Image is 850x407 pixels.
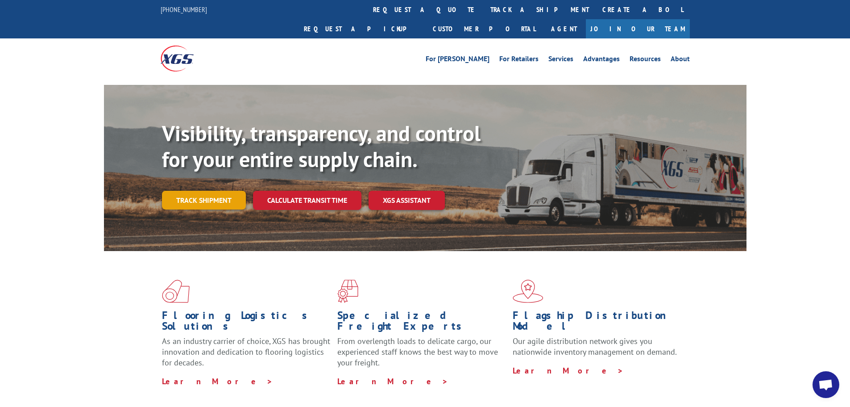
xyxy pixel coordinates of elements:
a: For [PERSON_NAME] [426,55,489,65]
a: Agent [542,19,586,38]
div: Open chat [813,371,839,398]
a: [PHONE_NUMBER] [161,5,207,14]
a: XGS ASSISTANT [369,191,445,210]
b: Visibility, transparency, and control for your entire supply chain. [162,119,481,173]
a: Calculate transit time [253,191,361,210]
a: Learn More > [513,365,624,376]
h1: Specialized Freight Experts [337,310,506,336]
a: Join Our Team [586,19,690,38]
span: Our agile distribution network gives you nationwide inventory management on demand. [513,336,677,357]
a: Resources [630,55,661,65]
a: Request a pickup [297,19,426,38]
img: xgs-icon-total-supply-chain-intelligence-red [162,280,190,303]
img: xgs-icon-focused-on-flooring-red [337,280,358,303]
a: Customer Portal [426,19,542,38]
p: From overlength loads to delicate cargo, our experienced staff knows the best way to move your fr... [337,336,506,376]
a: Track shipment [162,191,246,210]
a: Learn More > [337,376,448,386]
a: Services [548,55,573,65]
h1: Flooring Logistics Solutions [162,310,331,336]
a: About [671,55,690,65]
a: Advantages [583,55,620,65]
img: xgs-icon-flagship-distribution-model-red [513,280,543,303]
span: As an industry carrier of choice, XGS has brought innovation and dedication to flooring logistics... [162,336,330,368]
a: Learn More > [162,376,273,386]
h1: Flagship Distribution Model [513,310,681,336]
a: For Retailers [499,55,539,65]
